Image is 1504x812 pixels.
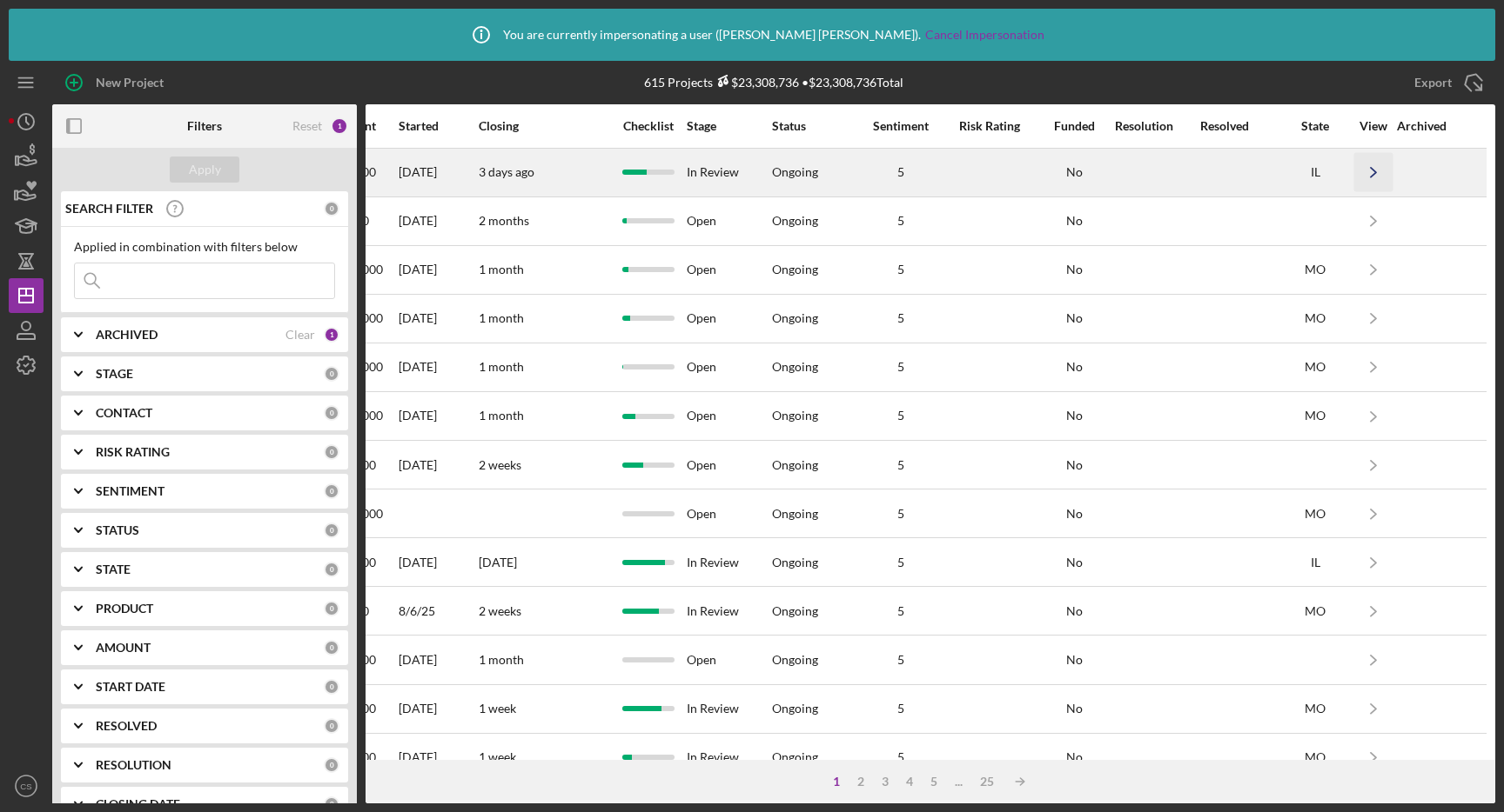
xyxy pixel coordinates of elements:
[1280,409,1350,423] div: MO
[1035,556,1113,569] div: No
[687,442,770,488] div: Open
[324,405,339,421] div: 0
[96,562,131,576] b: STATE
[857,604,944,618] div: 5
[399,344,477,390] div: [DATE]
[479,652,524,667] time: 1 month
[1035,750,1113,764] div: No
[324,327,339,343] div: 1
[96,367,133,381] b: STAGE
[772,556,818,569] div: Ongoing
[857,458,944,472] div: 5
[873,775,897,789] div: 3
[399,198,477,244] div: [DATE]
[479,119,609,133] div: Closing
[96,523,139,537] b: STATUS
[96,797,180,811] b: CLOSING DATE
[772,409,818,423] div: Ongoing
[324,444,339,460] div: 0
[479,408,524,423] time: 1 month
[1035,653,1113,667] div: No
[292,119,322,133] div: Reset
[772,458,818,472] div: Ongoing
[687,735,770,781] div: In Review
[772,702,818,715] div: Ongoing
[399,247,477,293] div: [DATE]
[96,602,153,616] b: PRODUCT
[857,507,944,521] div: 5
[1280,263,1350,276] div: MO
[324,366,339,382] div: 0
[857,360,944,374] div: 5
[399,636,477,682] div: [DATE]
[399,442,477,488] div: [DATE]
[857,702,944,715] div: 5
[96,719,157,733] b: RESOLVED
[687,393,770,439] div: Open
[1035,311,1113,325] div: No
[772,360,818,374] div: Ongoing
[285,328,315,342] div: Clear
[479,749,516,764] time: 1 week
[96,65,164,100] div: New Project
[1280,750,1350,764] div: MO
[857,409,944,423] div: 5
[1115,119,1198,133] div: Resolution
[170,156,239,183] button: Apply
[1035,507,1113,521] div: No
[96,406,152,420] b: CONTACT
[772,750,818,764] div: Ongoing
[824,775,849,789] div: 1
[399,686,477,732] div: [DATE]
[96,758,171,772] b: RESOLUTION
[1280,165,1350,179] div: IL
[687,344,770,390] div: Open
[713,75,799,90] div: $23,308,736
[687,686,770,732] div: In Review
[772,311,818,325] div: Ongoing
[849,775,873,789] div: 2
[1280,507,1350,521] div: MO
[687,296,770,342] div: Open
[1035,119,1113,133] div: Funded
[687,490,770,536] div: Open
[399,588,477,634] div: 8/6/25
[1200,119,1279,133] div: Resolved
[479,310,524,325] time: 1 month
[1035,214,1113,228] div: No
[1280,119,1350,133] div: State
[1035,409,1113,423] div: No
[96,484,164,498] b: SENTIMENT
[324,718,339,734] div: 0
[772,214,818,228] div: Ongoing
[399,119,477,133] div: Started
[399,735,477,781] div: [DATE]
[479,213,529,228] time: 2 months
[687,119,770,133] div: Stage
[772,119,856,133] div: Status
[96,641,151,655] b: AMOUNT
[946,119,1033,133] div: Risk Rating
[324,562,339,577] div: 0
[1280,702,1350,715] div: MO
[772,263,818,276] div: Ongoing
[96,680,165,694] b: START DATE
[460,13,1044,57] div: You are currently impersonating a user ( [PERSON_NAME] [PERSON_NAME] ).
[1035,263,1113,276] div: No
[479,164,534,179] time: 3 days ago
[479,603,521,618] time: 2 weeks
[946,775,971,789] div: ...
[687,247,770,293] div: Open
[1035,165,1113,179] div: No
[479,457,521,472] time: 2 weeks
[324,601,339,616] div: 0
[189,156,221,183] div: Apply
[772,165,818,179] div: Ongoing
[479,555,517,569] time: [DATE]
[324,483,339,499] div: 0
[1035,604,1113,618] div: No
[897,775,922,789] div: 4
[611,119,685,133] div: Checklist
[1280,311,1350,325] div: MO
[187,119,222,133] b: Filters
